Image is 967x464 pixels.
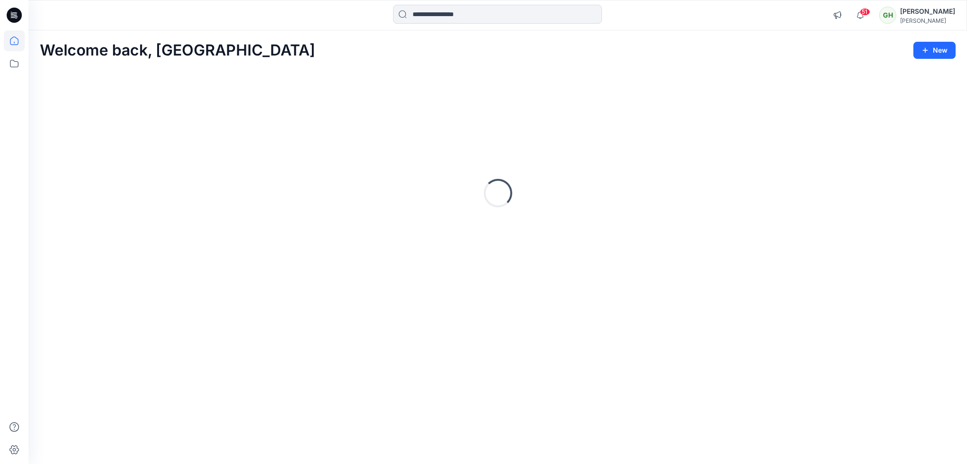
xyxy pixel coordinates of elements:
div: GH [879,7,896,24]
h2: Welcome back, [GEOGRAPHIC_DATA] [40,42,315,59]
span: 51 [860,8,870,16]
div: [PERSON_NAME] [900,17,955,24]
button: New [913,42,956,59]
div: [PERSON_NAME] [900,6,955,17]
